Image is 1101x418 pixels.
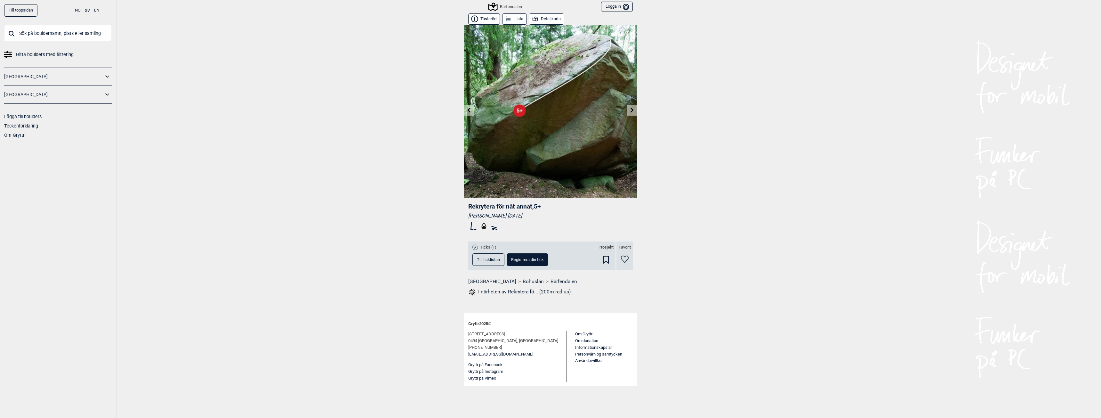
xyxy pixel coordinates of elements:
a: [GEOGRAPHIC_DATA] [4,90,103,99]
a: [EMAIL_ADDRESS][DOMAIN_NAME] [468,351,533,358]
a: Om Gryttr [575,332,592,336]
a: Hitta boulders med filtrering [4,50,112,59]
input: Sök på bouldernamn, plats eller samling [4,25,112,42]
a: Bärfendalen [550,278,577,285]
a: Till toppsidan [4,4,37,17]
a: Lägga till boulders [4,114,42,119]
span: Till ticklistan [477,258,500,262]
nav: > > [468,278,633,285]
div: Gryttr 2025 © [468,317,633,331]
span: Registrera din tick [511,258,544,262]
span: Hitta boulders med filtrering [16,50,74,59]
button: Tåsteröd [468,13,500,25]
img: Rekrytera for nat annat 190624 [464,25,637,198]
button: Gryttr på Instagram [468,368,503,375]
a: Om donation [575,338,598,343]
a: Om Gryttr [4,133,25,138]
button: Lista [502,13,527,25]
button: Gryttr på Vimeo [468,375,496,382]
button: EN [94,4,99,17]
div: Bärfendalen [489,3,522,11]
button: SV [85,4,90,17]
div: Prosjekt [596,242,615,270]
span: 0494 [GEOGRAPHIC_DATA], [GEOGRAPHIC_DATA] [468,338,558,344]
a: Användarvillkor [575,358,603,363]
span: Favorit [619,245,631,250]
span: Rekrytera för nåt annat , 5+ [468,203,541,210]
a: Teckenförklaring [4,123,38,128]
a: Bohuslän [523,278,544,285]
a: [GEOGRAPHIC_DATA] [4,72,103,81]
button: Detaljkarta [529,13,564,25]
a: [GEOGRAPHIC_DATA] [468,278,516,285]
span: [STREET_ADDRESS] [468,331,505,338]
div: [PERSON_NAME] [DATE] [468,213,633,219]
button: Gryttr på Facebook [468,362,502,368]
a: Informationskapslar [575,345,612,350]
a: Personvärn og samtycken [575,352,622,357]
button: Till ticklistan [472,253,504,266]
button: Registrera din tick [507,253,548,266]
button: I närheten av Rekrytera fö... (200m radius) [468,288,571,296]
button: NO [75,4,81,17]
span: [PHONE_NUMBER] [468,344,502,351]
button: Logga in [601,2,633,12]
span: Ticks (1) [480,245,496,250]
